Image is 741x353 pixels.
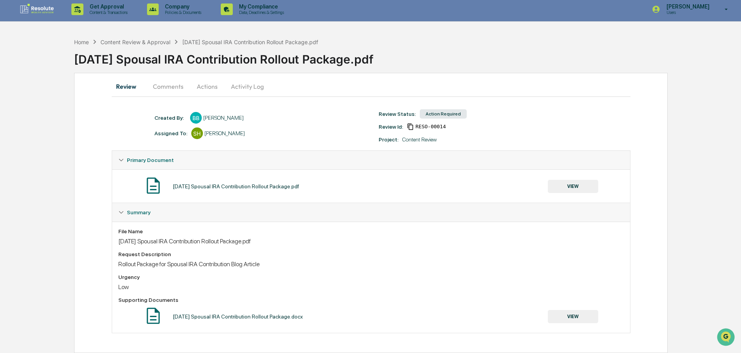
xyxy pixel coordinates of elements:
div: 🗄️ [56,98,62,105]
span: Data Lookup [16,112,49,120]
p: Content & Transactions [83,10,132,15]
div: Content Review [402,136,437,143]
div: Created By: ‎ ‎ [154,115,186,121]
div: Primary Document [112,151,630,169]
div: File Name [118,228,624,234]
div: Summary [112,203,630,222]
div: Start new chat [26,59,127,67]
iframe: Open customer support [716,327,737,348]
span: Preclearance [16,98,50,105]
div: Summary [112,222,630,333]
div: Project: [379,136,398,143]
div: Content Review & Approval [100,39,170,45]
p: [PERSON_NAME] [660,3,713,10]
img: Document Icon [144,176,163,195]
div: Supporting Documents [118,297,624,303]
button: Activity Log [225,77,270,96]
div: [DATE] Spousal IRA Contribution Rollout Package.pdf [74,46,741,66]
span: Attestations [64,98,96,105]
div: Primary Document [112,169,630,203]
a: 🗄️Attestations [53,95,99,108]
p: Policies & Documents [159,10,205,15]
div: secondary tabs example [112,77,630,96]
p: My Compliance [233,3,288,10]
p: Company [159,3,205,10]
div: 🖐️ [8,98,14,105]
p: How can we help? [8,16,141,29]
div: [DATE] Spousal IRA Contribution Rollout Package.docx [173,313,303,320]
div: [DATE] Spousal IRA Contribution Rollout Package.pdf [118,238,624,245]
p: Get Approval [83,3,132,10]
img: logo [19,3,56,15]
button: Actions [190,77,225,96]
div: Request Description [118,251,624,257]
div: Review Status: [379,111,416,117]
span: Primary Document [127,157,174,163]
span: Pylon [77,131,94,137]
a: Powered byPylon [55,131,94,137]
div: [DATE] Spousal IRA Contribution Rollout Package.pdf [182,39,318,45]
div: We're available if you need us! [26,67,98,73]
div: [PERSON_NAME] [203,115,244,121]
div: SH [191,127,203,139]
div: Action Required [420,109,467,119]
div: Urgency [118,274,624,280]
a: 🖐️Preclearance [5,95,53,108]
img: 1746055101610-c473b297-6a78-478c-a979-82029cc54cd1 [8,59,22,73]
div: Assigned To: [154,130,187,136]
div: [PERSON_NAME] [204,130,245,136]
span: e3a20b06-ebef-432b-8235-e8d7c78400d8 [416,124,446,130]
div: Rollout Package for Spousal IRA Contribution Blog Article [118,260,624,268]
span: Summary [127,209,151,215]
div: 🔎 [8,113,14,119]
button: VIEW [548,180,598,193]
img: Document Icon [144,306,163,325]
div: Low [118,283,624,291]
div: Home [74,39,89,45]
div: [DATE] Spousal IRA Contribution Rollout Package.pdf [173,183,299,189]
button: VIEW [548,310,598,323]
button: Comments [147,77,190,96]
div: BB [190,112,202,124]
button: Review [112,77,147,96]
a: 🔎Data Lookup [5,109,52,123]
p: Users [660,10,713,15]
button: Start new chat [132,62,141,71]
div: Review Id: [379,124,403,130]
p: Data, Deadlines & Settings [233,10,288,15]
